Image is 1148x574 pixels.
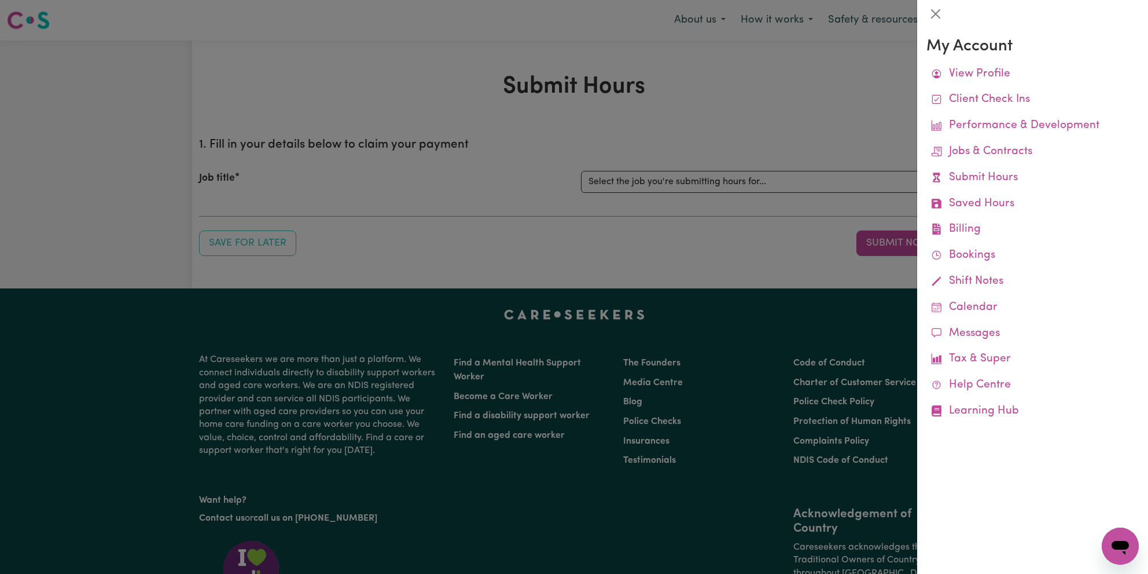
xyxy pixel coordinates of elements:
[926,113,1139,139] a: Performance & Development
[926,295,1139,321] a: Calendar
[926,37,1139,57] h3: My Account
[926,321,1139,347] a: Messages
[926,87,1139,113] a: Client Check Ins
[926,61,1139,87] a: View Profile
[926,139,1139,165] a: Jobs & Contracts
[926,165,1139,191] a: Submit Hours
[926,217,1139,243] a: Billing
[926,398,1139,425] a: Learning Hub
[926,269,1139,295] a: Shift Notes
[1102,528,1139,565] iframe: Button to launch messaging window
[926,372,1139,398] a: Help Centre
[926,243,1139,269] a: Bookings
[926,191,1139,217] a: Saved Hours
[926,5,945,23] button: Close
[926,346,1139,372] a: Tax & Super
